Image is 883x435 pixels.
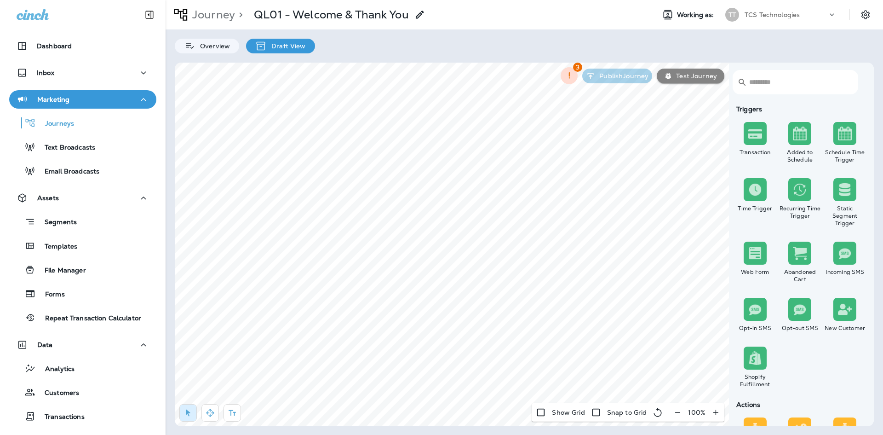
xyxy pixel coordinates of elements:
p: Journeys [36,120,74,128]
p: File Manager [35,267,86,275]
span: Working as: [677,11,716,19]
button: Repeat Transaction Calculator [9,308,156,327]
div: Shopify Fulfillment [734,373,776,388]
button: Assets [9,189,156,207]
button: Settings [857,6,874,23]
button: Test Journey [657,69,724,83]
p: QL01 - Welcome & Thank You [254,8,409,22]
p: Transactions [35,413,85,422]
p: Dashboard [37,42,72,50]
div: Abandoned Cart [780,268,821,283]
button: Marketing [9,90,156,109]
p: Data [37,341,53,348]
div: Actions [733,401,867,408]
p: TCS Technologies [745,11,800,18]
p: 100 % [688,409,705,416]
div: Static Segment Trigger [824,205,866,227]
div: Incoming SMS [824,268,866,276]
span: 3 [573,63,582,72]
button: Dashboard [9,37,156,55]
div: TT [725,8,739,22]
p: Assets [37,194,59,202]
p: Draft View [267,42,305,50]
div: Web Form [734,268,776,276]
p: Email Broadcasts [35,168,99,176]
div: Opt-out SMS [780,325,821,332]
p: Snap to Grid [607,409,647,416]
div: Schedule Time Trigger [824,149,866,163]
p: > [235,8,243,22]
button: File Manager [9,260,156,279]
div: Opt-in SMS [734,325,776,332]
button: Customers [9,383,156,402]
div: Recurring Time Trigger [780,205,821,220]
p: Overview [195,42,230,50]
button: Collapse Sidebar [137,6,162,24]
button: Text Broadcasts [9,137,156,157]
div: Added to Schedule [780,149,821,163]
p: Text Broadcasts [35,144,95,152]
button: Email Broadcasts [9,161,156,180]
div: Time Trigger [734,205,776,212]
p: Test Journey [672,72,717,80]
p: Analytics [36,365,75,374]
button: Data [9,336,156,354]
button: Segments [9,212,156,232]
p: Segments [35,218,77,227]
button: Analytics [9,359,156,378]
button: Journeys [9,113,156,133]
p: Repeat Transaction Calculator [36,314,141,323]
p: Forms [36,290,65,299]
button: Inbox [9,64,156,82]
p: Marketing [37,96,69,103]
div: New Customer [824,325,866,332]
p: Show Grid [552,409,585,416]
div: Triggers [733,105,867,113]
button: Transactions [9,406,156,426]
p: Customers [35,389,79,398]
button: Forms [9,284,156,303]
p: Journey [189,8,235,22]
p: Inbox [37,69,54,76]
div: Transaction [734,149,776,156]
button: Templates [9,236,156,255]
p: Templates [35,243,77,251]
